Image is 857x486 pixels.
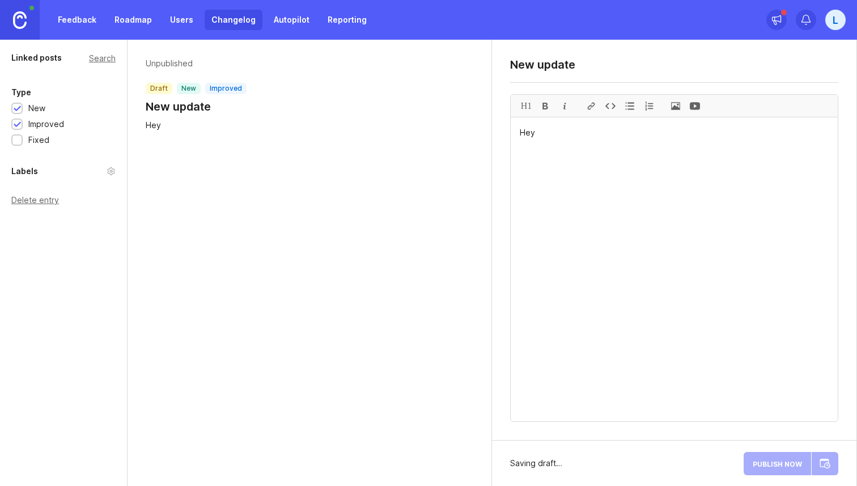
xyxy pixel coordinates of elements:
div: Delete entry [11,196,116,204]
p: Unpublished [146,58,247,69]
textarea: New update [510,58,838,71]
a: Reporting [321,10,374,30]
a: Roadmap [108,10,159,30]
a: New update [146,99,247,115]
div: Type [11,86,31,99]
button: L [825,10,846,30]
p: improved [210,84,242,93]
div: Labels [11,164,38,178]
div: Improved [28,118,64,130]
div: Linked posts [11,51,62,65]
div: H1 [516,95,536,117]
div: Saving draft… [510,457,562,470]
div: Hey [146,119,474,132]
a: Changelog [205,10,262,30]
div: New [28,102,45,115]
textarea: Hey [511,117,838,421]
div: Fixed [28,134,49,146]
div: Search [89,55,116,61]
p: new [181,84,196,93]
a: Users [163,10,200,30]
img: Canny Home [13,11,27,29]
a: Feedback [51,10,103,30]
p: draft [150,84,168,93]
a: Autopilot [267,10,316,30]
